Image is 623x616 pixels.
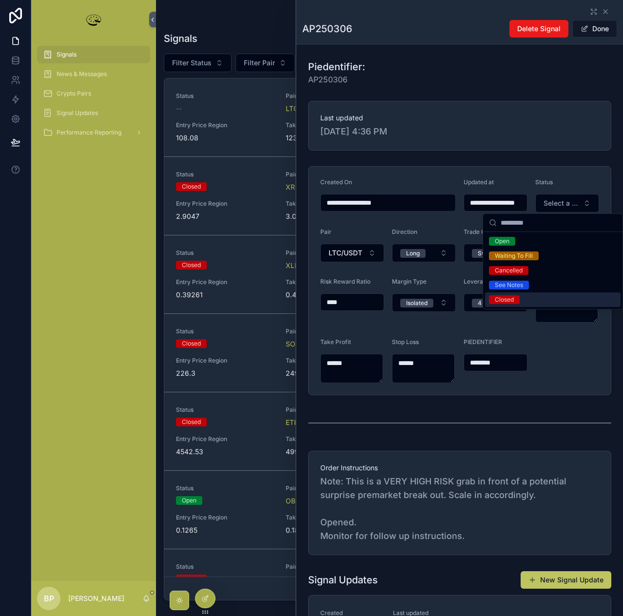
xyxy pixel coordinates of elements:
[535,178,553,186] span: Status
[164,32,197,45] h1: Signals
[176,290,274,300] span: 0.39261
[182,575,201,583] div: Closed
[392,228,417,235] span: Direction
[176,92,274,100] span: Status
[320,338,351,346] span: Take Profit
[37,85,150,102] a: Crypto Pairs
[495,281,523,289] div: See Notes
[286,496,326,506] a: OBOL/USDT
[286,290,384,300] span: 0.447
[308,60,365,74] h1: Piedentifier:
[176,200,274,208] span: Entry Price Region
[509,20,568,38] button: Delete Signal
[164,471,615,549] a: StatusOpenPairOBOL/USDTUpdated at[DATE] 8:02 PMPIEDENTIFIERAP250315Entry Price Region0.1265Take P...
[286,447,384,457] span: 4995
[286,368,384,378] span: 249
[320,463,599,473] span: Order Instructions
[521,571,611,589] a: New Signal Update
[286,182,320,192] a: XRP/USDT
[483,232,623,309] div: Suggestions
[517,24,561,34] span: Delete Signal
[176,133,274,143] span: 108.08
[172,58,212,68] span: Filter Status
[464,293,527,312] button: Select Button
[176,327,274,335] span: Status
[176,435,274,443] span: Entry Price Region
[286,104,319,114] a: LTC/USDT
[176,406,274,414] span: Status
[182,261,201,269] div: Closed
[176,563,274,571] span: Status
[176,514,274,521] span: Entry Price Region
[164,235,615,314] a: StatusClosedPairXLM/USDTUpdated at[DATE] 4:11 PMPIEDENTIFIERAP250310Entry Price Region0.39261Take...
[464,338,502,346] span: PIEDENTIFIER
[176,249,274,257] span: Status
[308,74,365,85] span: AP250306
[286,514,384,521] span: Take Profit
[286,121,384,129] span: Take Profit
[164,157,615,235] a: StatusClosedPairXRP/USDTUpdated at[DATE] 4:34 PMPIEDENTIFIERAP250307Entry Price Region2.9047Take ...
[176,484,274,492] span: Status
[286,357,384,365] span: Take Profit
[164,78,615,157] a: Status--PairLTC/USDTUpdated at[DATE] 4:36 PMPIEDENTIFIERAP250306Entry Price Region108.08Take Prof...
[464,228,496,235] span: Trade Class
[57,90,91,97] span: Crypto Pairs
[57,51,77,58] span: Signals
[329,248,362,258] span: LTC/USDT
[286,575,320,584] span: BTC/USDT
[572,20,617,38] button: Done
[286,212,384,221] span: 3.0897
[37,46,150,63] a: Signals
[308,573,378,587] h1: Signal Updates
[176,121,274,129] span: Entry Price Region
[37,124,150,141] a: Performance Reporting
[37,65,150,83] a: News & Messages
[544,198,579,208] span: Select a Status
[286,327,384,335] span: Pair
[37,104,150,122] a: Signal Updates
[286,339,320,349] a: SOL/USDT
[182,182,201,191] div: Closed
[182,418,201,426] div: Closed
[392,338,419,346] span: Stop Loss
[286,261,322,270] span: XLM/USDT
[176,104,182,114] span: --
[286,418,320,427] a: ETH/USDT
[57,109,98,117] span: Signal Updates
[406,249,420,258] div: Long
[286,278,384,286] span: Take Profit
[478,249,495,258] div: Swing
[44,593,54,604] span: BP
[320,244,384,262] button: Select Button
[176,171,274,178] span: Status
[320,278,370,285] span: Risk Reward Ratio
[182,339,201,348] div: Closed
[176,278,274,286] span: Entry Price Region
[464,278,499,285] span: Leverage (x)
[244,58,275,68] span: Filter Pair
[182,496,196,505] div: Open
[286,435,384,443] span: Take Profit
[31,39,156,154] div: scrollable content
[320,228,331,235] span: Pair
[176,212,274,221] span: 2.9047
[286,406,384,414] span: Pair
[495,251,533,260] div: Waiting To Fill
[286,525,384,535] span: 0.1895
[286,249,384,257] span: Pair
[320,113,599,123] span: Last updated
[164,54,232,72] button: Select Button
[164,314,615,392] a: StatusClosedPairSOL/USDTUpdated at[DATE] 4:10 PMPIEDENTIFIERAP250311Entry Price Region226.3Take P...
[286,171,384,178] span: Pair
[320,475,599,543] span: Note: This is a VERY HIGH RISK grab in front of a potential surprise premarket break out. Scale i...
[392,293,456,312] button: Select Button
[68,594,124,603] p: [PERSON_NAME]
[286,200,384,208] span: Take Profit
[392,244,456,262] button: Select Button
[176,368,274,378] span: 226.3
[478,299,482,308] div: 4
